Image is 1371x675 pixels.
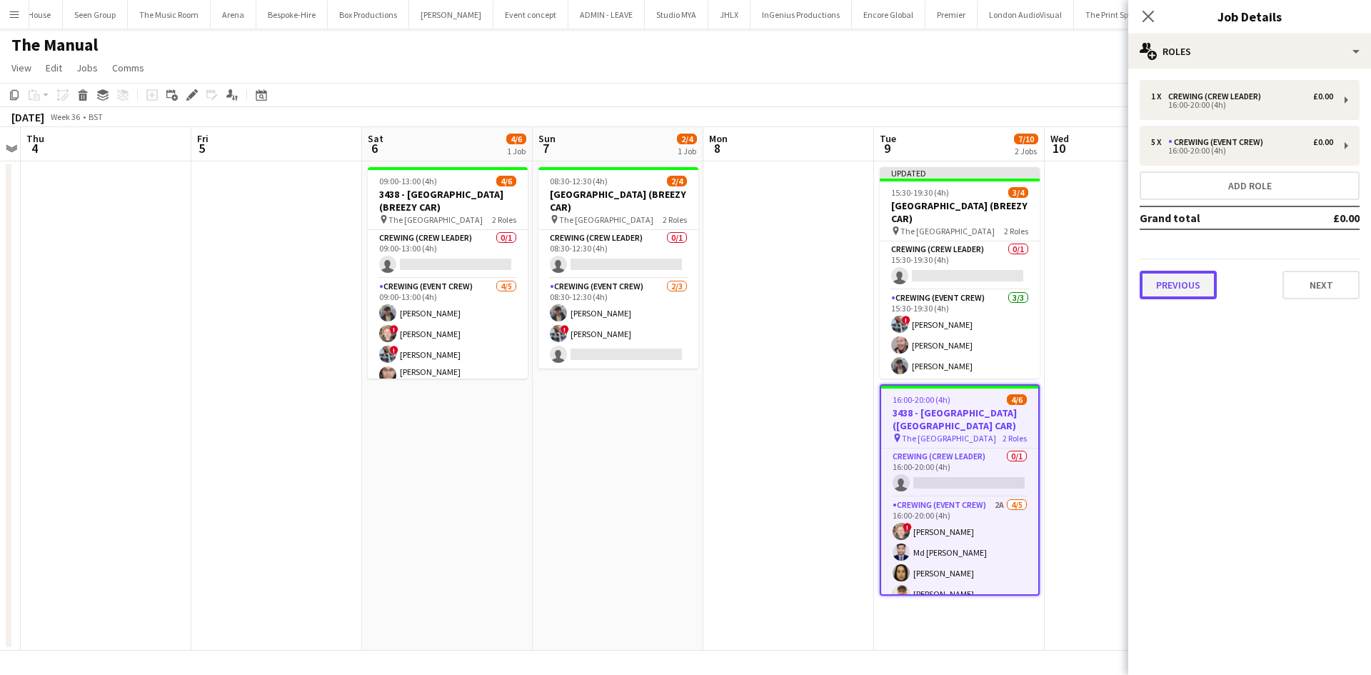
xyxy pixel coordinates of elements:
a: View [6,59,37,77]
span: 4/6 [506,134,526,144]
h1: The Manual [11,34,98,56]
span: 2 Roles [492,214,516,225]
span: ! [903,523,912,531]
div: Crewing (Event Crew) [1168,137,1269,147]
div: BST [89,111,103,122]
span: 7 [536,140,556,156]
button: InGenius Productions [750,1,852,29]
span: 2/4 [677,134,697,144]
button: Bespoke-Hire [256,1,328,29]
span: 9 [878,140,896,156]
app-card-role: Crewing (Event Crew)3/315:30-19:30 (4h)![PERSON_NAME][PERSON_NAME][PERSON_NAME] [880,290,1040,380]
span: 08:30-12:30 (4h) [550,176,608,186]
button: The Print Space [1074,1,1154,29]
span: 8 [707,140,728,156]
span: Sat [368,132,383,145]
h3: Job Details [1128,7,1371,26]
button: Previous [1140,271,1217,299]
app-card-role: Crewing (Crew Leader)0/109:00-13:00 (4h) [368,230,528,279]
button: ADMIN - LEAVE [568,1,645,29]
div: 16:00-20:00 (4h) [1151,101,1333,109]
button: Premier [925,1,978,29]
span: Week 36 [47,111,83,122]
div: 16:00-20:00 (4h) [1151,147,1333,154]
div: £0.00 [1313,137,1333,147]
span: 7/10 [1014,134,1038,144]
div: Roles [1128,34,1371,69]
span: 3/4 [1008,187,1028,198]
span: 4 [24,140,44,156]
span: ! [390,346,398,354]
a: Jobs [71,59,104,77]
span: Thu [26,132,44,145]
span: Edit [46,61,62,74]
span: The [GEOGRAPHIC_DATA] [900,226,995,236]
span: ! [390,325,398,334]
span: ! [561,325,569,334]
span: 6 [366,140,383,156]
span: 2 Roles [663,214,687,225]
div: £0.00 [1313,91,1333,101]
h3: 3438 - [GEOGRAPHIC_DATA] ([GEOGRAPHIC_DATA] CAR) [881,406,1038,432]
div: Crewing (Crew Leader) [1168,91,1267,101]
app-job-card: 08:30-12:30 (4h)2/4[GEOGRAPHIC_DATA] (BREEZY CAR) The [GEOGRAPHIC_DATA]2 RolesCrewing (Crew Leade... [538,167,698,369]
h3: [GEOGRAPHIC_DATA] (BREEZY CAR) [880,199,1040,225]
span: The [GEOGRAPHIC_DATA] [559,214,653,225]
button: Box Productions [328,1,409,29]
button: Event concept [493,1,568,29]
span: 2/4 [667,176,687,186]
span: 4/6 [496,176,516,186]
app-card-role: Crewing (Event Crew)2A4/516:00-20:00 (4h)![PERSON_NAME]Md [PERSON_NAME][PERSON_NAME][PERSON_NAME] [881,497,1038,629]
app-job-card: 09:00-13:00 (4h)4/63438 - [GEOGRAPHIC_DATA] (BREEZY CAR) The [GEOGRAPHIC_DATA]2 RolesCrewing (Cre... [368,167,528,379]
span: 4/6 [1007,394,1027,405]
button: Seen Group [63,1,128,29]
div: 1 x [1151,91,1168,101]
span: 2 Roles [1004,226,1028,236]
div: 2 Jobs [1015,146,1038,156]
app-card-role: Crewing (Event Crew)2/308:30-12:30 (4h)[PERSON_NAME]![PERSON_NAME] [538,279,698,369]
a: Comms [106,59,150,77]
span: The [GEOGRAPHIC_DATA] [902,433,996,444]
button: Arena [211,1,256,29]
span: Comms [112,61,144,74]
span: ! [902,316,910,324]
span: 5 [195,140,209,156]
span: 2 Roles [1003,433,1027,444]
div: Updated [880,167,1040,179]
app-job-card: 16:00-20:00 (4h)4/63438 - [GEOGRAPHIC_DATA] ([GEOGRAPHIC_DATA] CAR) The [GEOGRAPHIC_DATA]2 RolesC... [880,384,1040,596]
span: View [11,61,31,74]
div: 1 Job [507,146,526,156]
app-job-card: Updated15:30-19:30 (4h)3/4[GEOGRAPHIC_DATA] (BREEZY CAR) The [GEOGRAPHIC_DATA]2 RolesCrewing (Cre... [880,167,1040,379]
button: Encore Global [852,1,925,29]
span: 15:30-19:30 (4h) [891,187,949,198]
div: 1 Job [678,146,696,156]
a: Edit [40,59,68,77]
app-card-role: Crewing (Crew Leader)0/115:30-19:30 (4h) [880,241,1040,290]
button: Add role [1140,171,1360,200]
span: Mon [709,132,728,145]
div: [DATE] [11,110,44,124]
span: Wed [1050,132,1069,145]
span: The [GEOGRAPHIC_DATA] [388,214,483,225]
span: Jobs [76,61,98,74]
span: Tue [880,132,896,145]
span: 16:00-20:00 (4h) [893,394,950,405]
span: 10 [1048,140,1069,156]
app-card-role: Crewing (Crew Leader)0/108:30-12:30 (4h) [538,230,698,279]
app-card-role: Crewing (Crew Leader)0/116:00-20:00 (4h) [881,449,1038,497]
h3: 3438 - [GEOGRAPHIC_DATA] (BREEZY CAR) [368,188,528,214]
td: Grand total [1140,206,1292,229]
app-card-role: Crewing (Event Crew)4/509:00-13:00 (4h)[PERSON_NAME]![PERSON_NAME]![PERSON_NAME][PERSON_NAME] [PE... [368,279,528,414]
div: 5 x [1151,137,1168,147]
button: The Music Room [128,1,211,29]
button: Next [1282,271,1360,299]
span: Sun [538,132,556,145]
button: [PERSON_NAME] [409,1,493,29]
span: Fri [197,132,209,145]
button: London AudioVisual [978,1,1074,29]
h3: [GEOGRAPHIC_DATA] (BREEZY CAR) [538,188,698,214]
button: Studio MYA [645,1,708,29]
